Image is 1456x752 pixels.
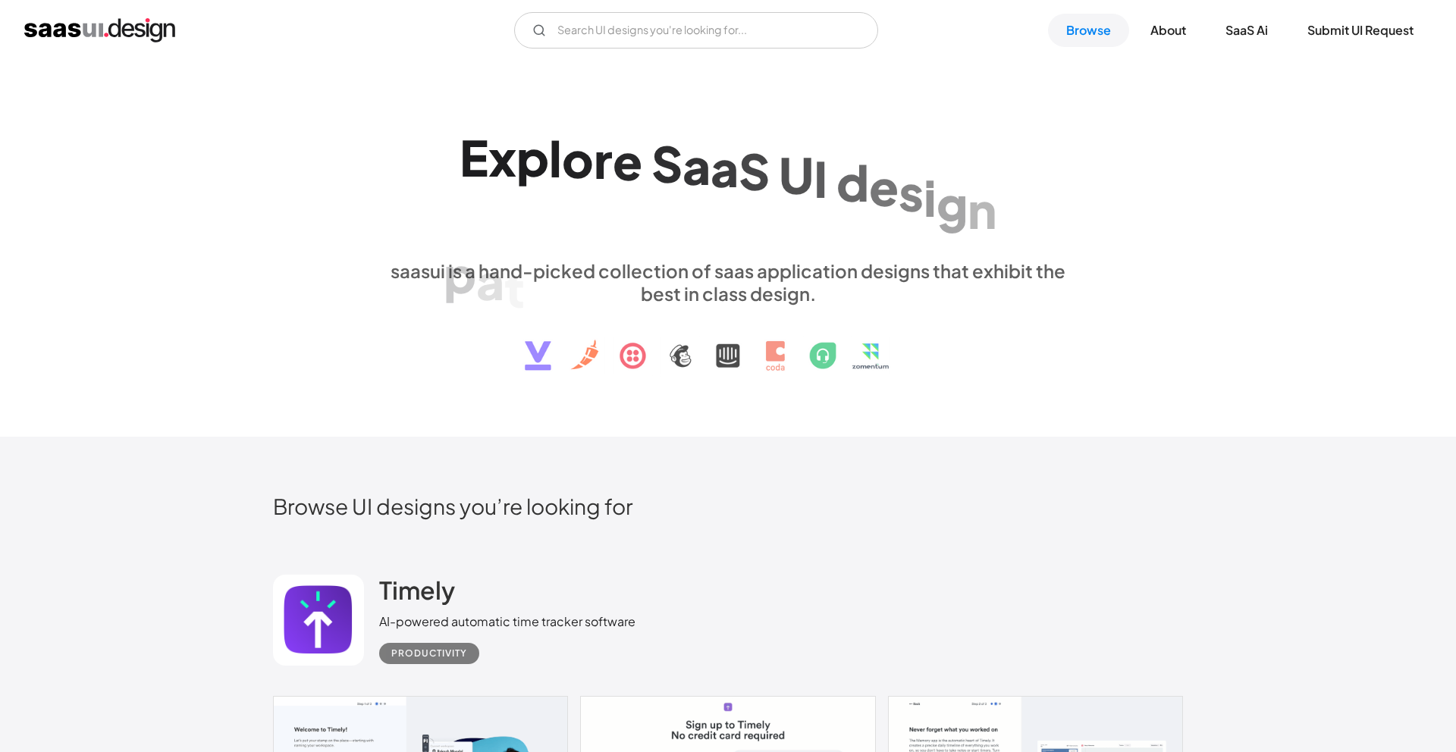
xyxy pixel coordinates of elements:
img: text, icon, saas logo [498,305,958,384]
a: home [24,18,175,42]
div: a [476,252,504,310]
div: g [937,174,968,232]
div: l [549,128,562,186]
a: SaaS Ai [1207,14,1286,47]
input: Search UI designs you're looking for... [514,12,878,49]
div: U [779,146,814,204]
div: I [814,149,827,208]
div: S [739,142,770,200]
a: About [1132,14,1204,47]
div: s [899,163,924,221]
form: Email Form [514,12,878,49]
div: E [460,128,488,186]
a: Browse [1048,14,1129,47]
div: S [651,133,682,192]
h2: Browse UI designs you’re looking for [273,493,1183,519]
div: saasui is a hand-picked collection of saas application designs that exhibit the best in class des... [379,259,1077,305]
div: d [836,153,869,211]
div: n [968,180,996,238]
div: t [504,258,525,317]
div: a [711,139,739,197]
div: Productivity [391,644,467,663]
a: Submit UI Request [1289,14,1432,47]
div: x [488,128,516,186]
h1: Explore SaaS UI design patterns & interactions. [379,128,1077,245]
div: p [516,128,549,186]
div: a [682,136,711,195]
a: Timely [379,575,455,613]
div: p [444,245,476,303]
div: e [613,132,642,190]
div: i [924,168,937,227]
h2: Timely [379,575,455,605]
div: AI-powered automatic time tracker software [379,613,635,631]
div: e [869,158,899,216]
div: r [594,130,613,189]
div: o [562,129,594,187]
